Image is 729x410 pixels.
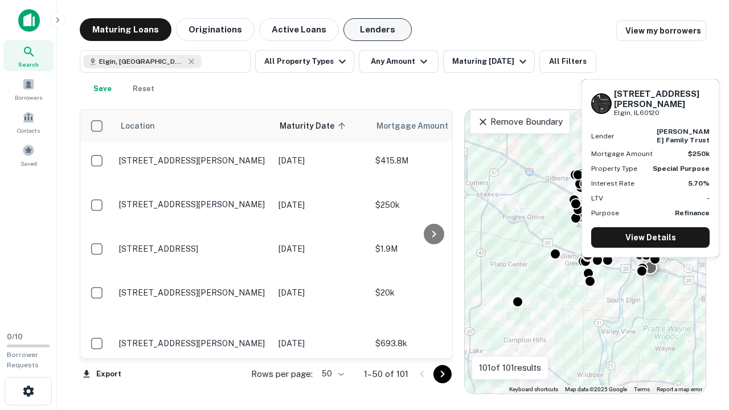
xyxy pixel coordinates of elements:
span: Search [18,60,39,69]
p: [STREET_ADDRESS][PERSON_NAME] [119,199,267,210]
button: Active Loans [259,18,339,41]
button: Maturing Loans [80,18,171,41]
strong: Refinance [675,209,710,217]
button: Lenders [343,18,412,41]
p: Purpose [591,208,619,218]
p: Mortgage Amount [591,149,653,159]
span: Contacts [17,126,40,135]
a: Terms (opens in new tab) [634,386,650,392]
button: Go to next page [433,365,452,383]
strong: - [707,194,710,202]
span: Map data ©2025 Google [565,386,627,392]
p: $693.8k [375,337,489,350]
span: Borrower Requests [7,351,39,369]
th: Mortgage Amount [370,110,495,142]
p: 101 of 101 results [479,361,541,375]
p: $1.9M [375,243,489,255]
p: $250k [375,199,489,211]
strong: $250k [688,150,710,158]
strong: [PERSON_NAME] family trust [657,128,710,143]
button: All Property Types [255,50,354,73]
img: capitalize-icon.png [18,9,40,32]
p: Elgin, IL60120 [614,108,710,118]
p: $20k [375,286,489,299]
span: Location [120,119,155,133]
a: View my borrowers [616,20,706,41]
iframe: Chat Widget [672,319,729,374]
a: Search [3,40,54,71]
h6: [STREET_ADDRESS][PERSON_NAME] [614,89,710,109]
img: Google [468,379,505,393]
button: All Filters [539,50,596,73]
p: Property Type [591,163,637,174]
p: [DATE] [279,243,364,255]
a: Saved [3,140,54,170]
p: Remove Boundary [477,115,562,129]
p: Lender [591,131,615,141]
button: Keyboard shortcuts [509,386,558,393]
p: [STREET_ADDRESS][PERSON_NAME] [119,288,267,298]
p: [STREET_ADDRESS][PERSON_NAME] [119,155,267,166]
button: Reset [125,77,162,100]
button: Save your search to get updates of matches that match your search criteria. [84,77,121,100]
th: Maturity Date [273,110,370,142]
span: Maturity Date [280,119,349,133]
th: Location [113,110,273,142]
strong: Special Purpose [653,165,710,173]
p: [STREET_ADDRESS][PERSON_NAME] [119,338,267,348]
a: View Details [591,227,710,248]
p: LTV [591,193,603,203]
a: Report a map error [657,386,702,392]
p: 1–50 of 101 [364,367,408,381]
div: Maturing [DATE] [452,55,530,68]
a: Borrowers [3,73,54,104]
span: Mortgage Amount [376,119,463,133]
p: Rows per page: [251,367,313,381]
span: 0 / 10 [7,333,23,341]
span: Borrowers [15,93,42,102]
p: [DATE] [279,199,364,211]
button: Any Amount [359,50,439,73]
button: Originations [176,18,255,41]
p: [DATE] [279,154,364,167]
div: 50 [317,366,346,382]
a: Contacts [3,106,54,137]
p: [DATE] [279,337,364,350]
span: Elgin, [GEOGRAPHIC_DATA], [GEOGRAPHIC_DATA] [99,56,185,67]
a: Open this area in Google Maps (opens a new window) [468,379,505,393]
strong: 5.70% [688,179,710,187]
p: $415.8M [375,154,489,167]
p: [STREET_ADDRESS] [119,244,267,254]
p: [DATE] [279,286,364,299]
p: Interest Rate [591,178,634,188]
div: 0 0 [465,110,706,393]
button: Export [80,366,124,383]
span: Saved [21,159,37,168]
button: Maturing [DATE] [443,50,535,73]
